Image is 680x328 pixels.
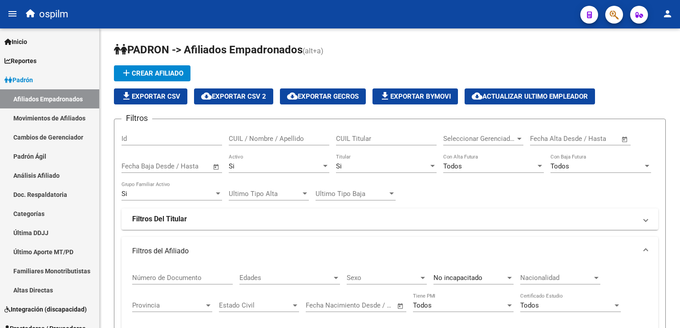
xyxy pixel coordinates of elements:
[347,274,419,282] span: Sexo
[211,162,222,172] button: Open calendar
[166,162,209,170] input: Fecha fin
[472,91,482,101] mat-icon: cloud_download
[287,92,359,100] span: Exportar GECROS
[201,91,212,101] mat-icon: cloud_download
[662,8,673,19] mat-icon: person
[520,301,539,309] span: Todos
[306,301,342,309] input: Fecha inicio
[372,88,458,104] button: Exportar Bymovi
[287,91,298,101] mat-icon: cloud_download
[121,68,132,78] mat-icon: add
[4,304,87,314] span: Integración (discapacidad)
[303,47,324,55] span: (alt+a)
[396,301,406,311] button: Open calendar
[380,91,390,101] mat-icon: file_download
[620,134,630,144] button: Open calendar
[201,92,266,100] span: Exportar CSV 2
[443,135,515,143] span: Seleccionar Gerenciador
[413,301,432,309] span: Todos
[4,56,36,66] span: Reportes
[114,88,187,104] button: Exportar CSV
[194,88,273,104] button: Exportar CSV 2
[114,65,190,81] button: Crear Afiliado
[4,37,27,47] span: Inicio
[472,92,588,100] span: Actualizar ultimo Empleador
[574,135,617,143] input: Fecha fin
[650,298,671,319] iframe: Intercom live chat
[229,162,235,170] span: Si
[280,88,366,104] button: Exportar GECROS
[121,91,132,101] mat-icon: file_download
[132,214,187,224] strong: Filtros Del Titular
[316,190,388,198] span: Ultimo Tipo Baja
[7,8,18,19] mat-icon: menu
[121,112,152,124] h3: Filtros
[4,75,33,85] span: Padrón
[132,301,204,309] span: Provincia
[121,208,658,230] mat-expansion-panel-header: Filtros Del Titular
[39,4,68,24] span: ospilm
[229,190,301,198] span: Ultimo Tipo Alta
[239,274,332,282] span: Edades
[550,162,569,170] span: Todos
[336,162,342,170] span: Si
[350,301,393,309] input: Fecha fin
[380,92,451,100] span: Exportar Bymovi
[433,274,482,282] span: No incapacitado
[121,69,183,77] span: Crear Afiliado
[465,88,595,104] button: Actualizar ultimo Empleador
[530,135,566,143] input: Fecha inicio
[219,301,291,309] span: Estado Civil
[520,274,592,282] span: Nacionalidad
[114,44,303,56] span: PADRON -> Afiliados Empadronados
[121,190,127,198] span: Si
[121,92,180,100] span: Exportar CSV
[121,162,158,170] input: Fecha inicio
[121,237,658,265] mat-expansion-panel-header: Filtros del Afiliado
[132,246,637,256] mat-panel-title: Filtros del Afiliado
[443,162,462,170] span: Todos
